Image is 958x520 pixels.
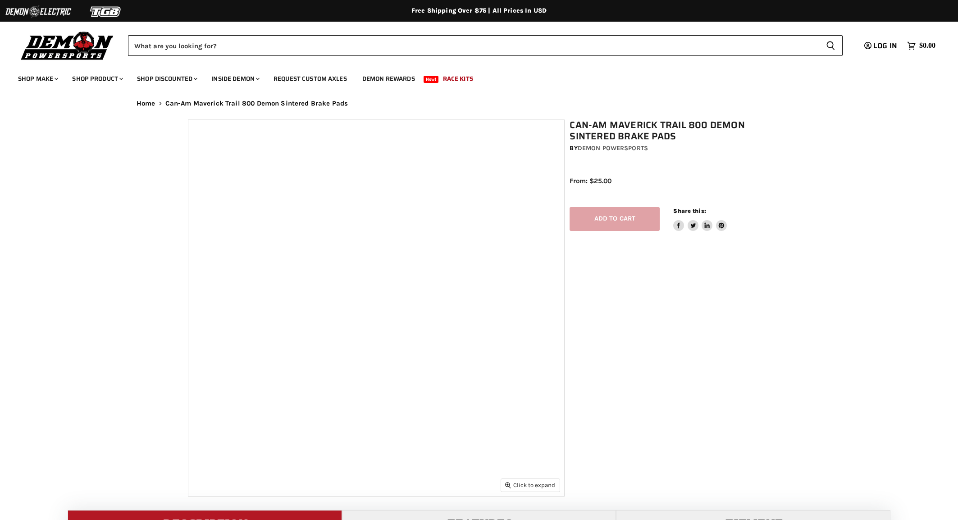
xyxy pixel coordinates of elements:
a: Race Kits [436,69,480,88]
a: Inside Demon [205,69,265,88]
a: Demon Rewards [356,69,422,88]
span: From: $25.00 [570,177,611,185]
input: Search [128,35,819,56]
div: by [570,143,775,153]
aside: Share this: [673,207,727,231]
a: Shop Make [11,69,64,88]
img: Demon Powersports [18,29,117,61]
span: Can-Am Maverick Trail 800 Demon Sintered Brake Pads [165,100,348,107]
form: Product [128,35,843,56]
span: $0.00 [919,41,935,50]
a: $0.00 [903,39,940,52]
h1: Can-Am Maverick Trail 800 Demon Sintered Brake Pads [570,120,775,142]
a: Shop Discounted [130,69,203,88]
a: Demon Powersports [578,144,648,152]
a: Home [137,100,155,107]
span: Log in [873,40,897,51]
ul: Main menu [11,66,933,88]
img: Demon Electric Logo 2 [5,3,72,20]
div: Free Shipping Over $75 | All Prices In USD [119,7,839,15]
button: Search [819,35,843,56]
span: New! [424,76,439,83]
button: Click to expand [501,479,560,491]
nav: Breadcrumbs [119,100,839,107]
a: Shop Product [65,69,128,88]
span: Share this: [673,207,706,214]
img: TGB Logo 2 [72,3,140,20]
a: Request Custom Axles [267,69,354,88]
span: Click to expand [505,482,555,488]
a: Log in [860,42,903,50]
